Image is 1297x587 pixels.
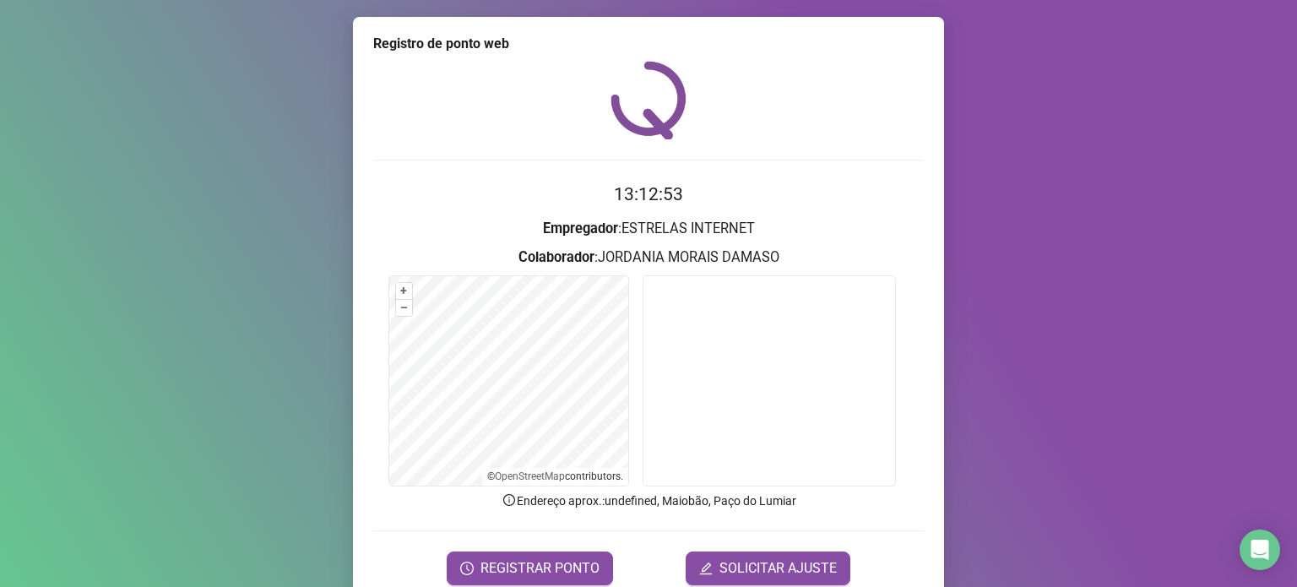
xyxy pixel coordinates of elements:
button: + [396,283,412,299]
button: editSOLICITAR AJUSTE [686,552,850,585]
span: clock-circle [460,562,474,575]
div: Registro de ponto web [373,34,924,54]
p: Endereço aprox. : undefined, Maiobão, Paço do Lumiar [373,492,924,510]
strong: Colaborador [518,249,594,265]
h3: : ESTRELAS INTERNET [373,218,924,240]
div: Open Intercom Messenger [1240,530,1280,570]
button: – [396,300,412,316]
span: REGISTRAR PONTO [480,558,600,579]
span: info-circle [502,492,517,508]
span: edit [699,562,713,575]
time: 13:12:53 [614,184,683,204]
img: QRPoint [611,61,686,139]
strong: Empregador [543,220,618,236]
a: OpenStreetMap [495,470,565,482]
button: REGISTRAR PONTO [447,552,613,585]
span: SOLICITAR AJUSTE [719,558,837,579]
h3: : JORDANIA MORAIS DAMASO [373,247,924,269]
li: © contributors. [487,470,623,482]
